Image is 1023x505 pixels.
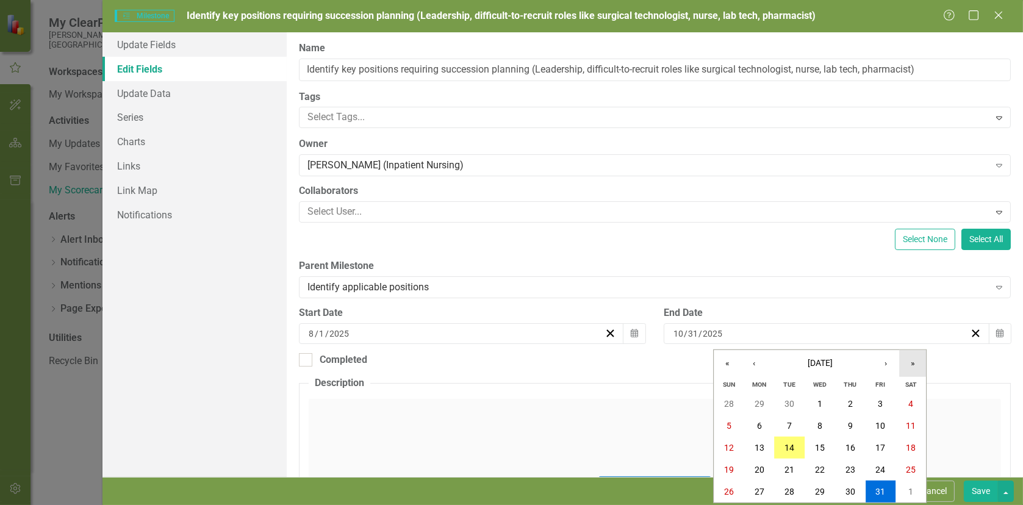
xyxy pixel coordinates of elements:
[905,381,917,389] abbr: Saturday
[102,178,287,202] a: Link Map
[845,465,855,475] abbr: October 23, 2025
[299,137,1011,151] label: Owner
[102,81,287,106] a: Update Data
[805,437,835,459] button: October 15, 2025
[872,350,899,377] button: ›
[896,393,927,415] button: October 4, 2025
[906,443,916,453] abbr: October 18, 2025
[866,459,896,481] button: October 24, 2025
[913,481,955,502] button: Cancel
[775,437,805,459] button: October 14, 2025
[102,32,287,57] a: Update Fields
[723,381,735,389] abbr: Sunday
[299,184,1011,198] label: Collaborators
[684,328,687,339] span: /
[817,399,822,409] abbr: October 1, 2025
[299,259,1011,273] label: Parent Milestone
[805,459,835,481] button: October 22, 2025
[844,381,856,389] abbr: Thursday
[896,459,927,481] button: October 25, 2025
[835,393,866,415] button: October 2, 2025
[299,90,1011,104] label: Tags
[724,465,734,475] abbr: October 19, 2025
[906,421,916,431] abbr: October 11, 2025
[755,399,764,409] abbr: September 29, 2025
[767,350,872,377] button: [DATE]
[788,421,792,431] abbr: October 7, 2025
[775,459,805,481] button: October 21, 2025
[908,399,913,409] abbr: October 4, 2025
[845,443,855,453] abbr: October 16, 2025
[848,421,853,431] abbr: October 9, 2025
[964,481,998,502] button: Save
[805,393,835,415] button: October 1, 2025
[673,328,684,340] input: mm
[896,437,927,459] button: October 18, 2025
[899,350,926,377] button: »
[866,415,896,437] button: October 10, 2025
[878,399,883,409] abbr: October 3, 2025
[724,399,734,409] abbr: September 28, 2025
[808,358,833,368] span: [DATE]
[307,281,989,295] div: Identify applicable positions
[896,415,927,437] button: October 11, 2025
[741,350,767,377] button: ‹
[744,393,775,415] button: September 29, 2025
[102,154,287,178] a: Links
[724,443,734,453] abbr: October 12, 2025
[835,459,866,481] button: October 23, 2025
[714,393,744,415] button: September 28, 2025
[817,421,822,431] abbr: October 8, 2025
[785,443,795,453] abbr: October 14, 2025
[102,129,287,154] a: Charts
[876,421,886,431] abbr: October 10, 2025
[752,381,766,389] abbr: Monday
[299,41,1011,56] label: Name
[744,415,775,437] button: October 6, 2025
[307,159,989,173] div: [PERSON_NAME] (Inpatient Nursing)
[698,328,702,339] span: /
[744,459,775,481] button: October 20, 2025
[757,421,762,431] abbr: October 6, 2025
[805,415,835,437] button: October 8, 2025
[315,328,318,339] span: /
[727,421,731,431] abbr: October 5, 2025
[876,381,886,389] abbr: Friday
[702,328,723,340] input: yyyy
[775,415,805,437] button: October 7, 2025
[714,437,744,459] button: October 12, 2025
[876,443,886,453] abbr: October 17, 2025
[895,229,955,250] button: Select None
[325,328,329,339] span: /
[755,443,764,453] abbr: October 13, 2025
[299,306,646,320] div: Start Date
[102,57,287,81] a: Edit Fields
[813,381,827,389] abbr: Wednesday
[961,229,1011,250] button: Select All
[835,437,866,459] button: October 16, 2025
[320,353,367,367] div: Completed
[664,306,1011,320] div: End Date
[775,393,805,415] button: September 30, 2025
[866,437,896,459] button: October 17, 2025
[815,443,825,453] abbr: October 15, 2025
[102,105,287,129] a: Series
[784,381,796,389] abbr: Tuesday
[687,328,698,340] input: dd
[835,415,866,437] button: October 9, 2025
[102,202,287,227] a: Notifications
[785,399,795,409] abbr: September 30, 2025
[815,465,825,475] abbr: October 22, 2025
[848,399,853,409] abbr: October 2, 2025
[598,476,711,496] button: Click to activate HTML editor
[744,437,775,459] button: October 13, 2025
[906,465,916,475] abbr: October 25, 2025
[755,465,764,475] abbr: October 20, 2025
[714,350,741,377] button: «
[309,376,370,390] legend: Description
[299,59,1011,81] input: Milestone Name
[714,459,744,481] button: October 19, 2025
[187,10,816,21] span: Identify key positions requiring succession planning (Leadership, difficult-to-recruit roles like...
[785,465,795,475] abbr: October 21, 2025
[866,393,896,415] button: October 3, 2025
